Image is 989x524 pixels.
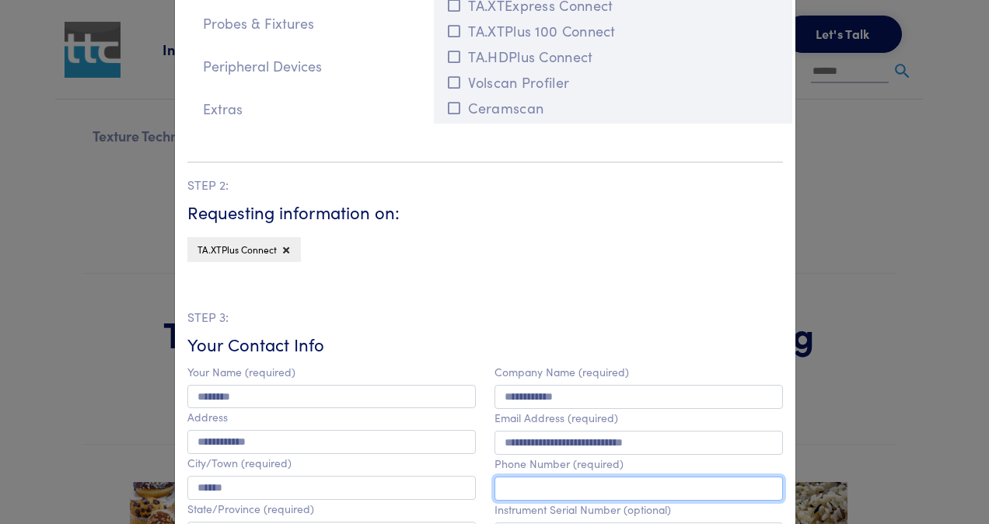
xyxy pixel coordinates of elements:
h6: Requesting information on: [187,201,783,225]
label: Email Address (required) [494,411,618,424]
p: STEP 3: [187,307,783,327]
label: State/Province (required) [187,502,314,515]
button: TA.XTPlus 100 Connect [443,18,783,44]
label: Your Name (required) [187,365,295,379]
p: Extras [187,94,425,124]
button: TA.HDPlus Connect [443,44,783,69]
button: Volscan Profiler [443,69,783,95]
p: STEP 2: [187,175,783,195]
p: Probes & Fixtures [187,9,425,39]
label: City/Town (required) [187,456,292,470]
label: Address [187,410,228,424]
button: Ceramscan [443,95,783,121]
h6: Your Contact Info [187,333,783,357]
label: Phone Number (required) [494,457,624,470]
label: Instrument Serial Number (optional) [494,503,671,516]
span: TA.XTPlus Connect [197,243,277,256]
label: Company Name (required) [494,365,629,379]
p: Peripheral Devices [187,51,425,82]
